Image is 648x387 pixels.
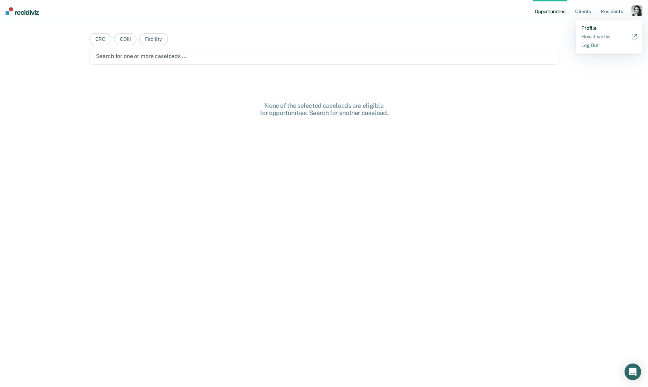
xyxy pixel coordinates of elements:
[581,43,637,48] a: Log Out
[114,33,136,45] button: COIII
[213,102,435,117] div: None of the selected caseloads are eligible for opportunities. Search for another caseload.
[6,7,39,15] img: Recidiviz
[581,25,637,31] a: Profile
[139,33,168,45] button: Facility
[581,34,637,40] a: How it works
[625,364,641,380] div: Open Intercom Messenger
[89,33,112,45] button: CRO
